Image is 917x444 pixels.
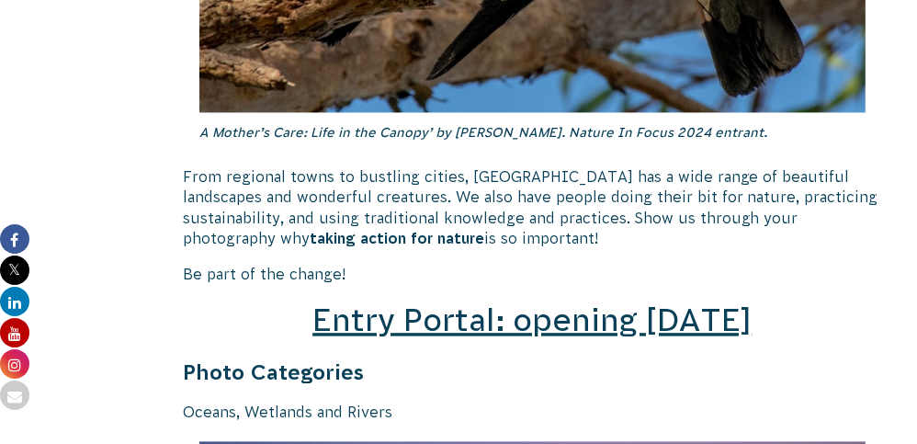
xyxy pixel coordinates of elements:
em: A Mother’s Care: Life in the Canopy’ by [PERSON_NAME]. Nature In Focus 2024 entrant. [199,125,767,140]
strong: Photo Categories [183,360,364,384]
strong: taking action for nature [310,230,484,246]
p: From regional towns to bustling cities, [GEOGRAPHIC_DATA] has a wide range of beautiful landscape... [183,166,882,249]
a: Entry Portal: opening [DATE] [312,302,752,337]
p: Be part of the change! [183,264,882,284]
p: Oceans, Wetlands and Rivers [183,402,882,422]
